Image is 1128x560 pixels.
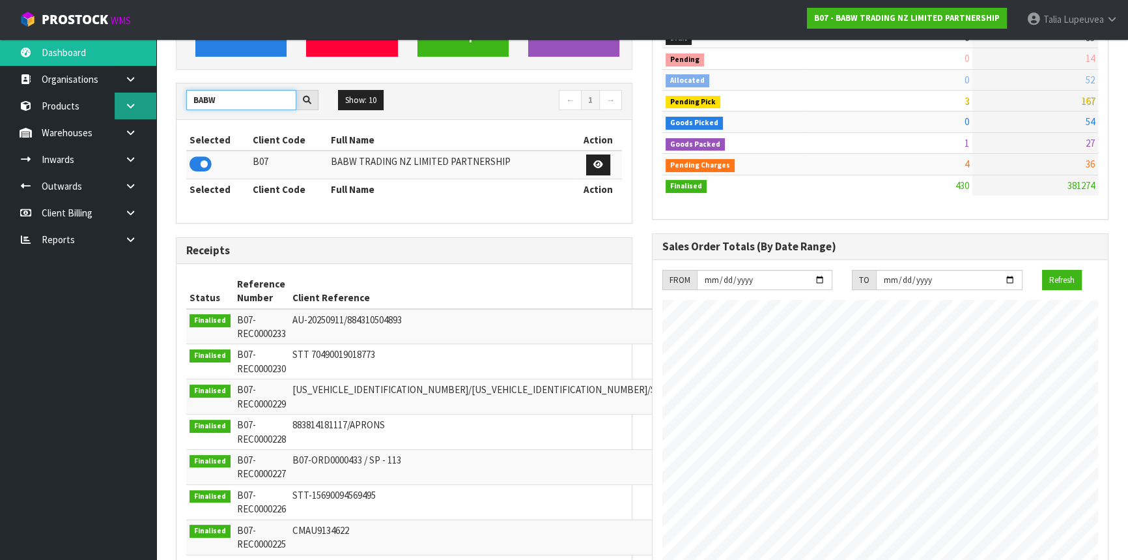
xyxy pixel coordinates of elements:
[559,90,582,111] a: ←
[237,419,286,445] span: B07-REC0000228
[186,244,622,257] h3: Receipts
[666,53,704,66] span: Pending
[965,158,969,170] span: 4
[1042,270,1082,291] button: Refresh
[574,179,622,199] th: Action
[249,179,328,199] th: Client Code
[190,349,231,362] span: Finalised
[965,95,969,107] span: 3
[328,179,574,199] th: Full Name
[292,524,349,537] span: CMAU9134622
[249,130,328,151] th: Client Code
[292,489,376,501] span: STT-15690094569495
[1086,158,1095,170] span: 36
[328,151,574,179] td: BABW TRADING NZ LIMITED PARTNERSHIP
[190,525,231,538] span: Finalised
[1081,95,1095,107] span: 167
[814,12,1000,23] strong: B07 - BABW TRADING NZ LIMITED PARTNERSHIP
[666,74,709,87] span: Allocated
[237,524,286,550] span: B07-REC0000225
[599,90,622,111] a: →
[237,383,286,409] span: B07-REC0000229
[1086,137,1095,149] span: 27
[574,130,622,151] th: Action
[1086,52,1095,65] span: 14
[289,274,721,309] th: Client Reference
[190,314,231,327] span: Finalised
[852,270,876,291] div: TO
[662,241,1098,253] h3: Sales Order Totals (By Date Range)
[237,314,286,340] span: B07-REC0000233
[965,52,969,65] span: 0
[234,274,289,309] th: Reference Number
[666,159,735,172] span: Pending Charges
[111,14,131,27] small: WMS
[190,385,231,398] span: Finalised
[965,31,969,44] span: 0
[1086,31,1095,44] span: 95
[1067,179,1095,192] span: 381274
[581,90,600,111] a: 1
[20,11,36,27] img: cube-alt.png
[186,130,249,151] th: Selected
[955,179,969,192] span: 430
[292,419,385,431] span: 883814181117/APRONS
[186,274,234,309] th: Status
[186,90,296,110] input: Search clients
[1043,13,1062,25] span: Talia
[249,151,328,179] td: B07
[965,137,969,149] span: 1
[292,348,375,361] span: STT 70490019018773
[1086,115,1095,128] span: 54
[666,180,707,193] span: Finalised
[190,490,231,503] span: Finalised
[292,314,402,326] span: AU-20250911/884310504893
[965,74,969,86] span: 0
[292,454,401,466] span: B07-ORD0000433 / SP - 113
[666,117,723,130] span: Goods Picked
[190,420,231,433] span: Finalised
[1086,74,1095,86] span: 52
[807,8,1007,29] a: B07 - BABW TRADING NZ LIMITED PARTNERSHIP
[662,270,697,291] div: FROM
[186,179,249,199] th: Selected
[328,130,574,151] th: Full Name
[414,90,623,113] nav: Page navigation
[666,96,720,109] span: Pending Pick
[965,115,969,128] span: 0
[338,90,384,111] button: Show: 10
[1064,13,1104,25] span: Lupeuvea
[190,455,231,468] span: Finalised
[42,11,108,28] span: ProStock
[237,454,286,480] span: B07-REC0000227
[237,489,286,515] span: B07-REC0000226
[237,348,286,374] span: B07-REC0000230
[666,138,725,151] span: Goods Packed
[292,383,718,396] span: [US_VEHICLE_IDENTIFICATION_NUMBER]/[US_VEHICLE_IDENTIFICATION_NUMBER]/STT70490019018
